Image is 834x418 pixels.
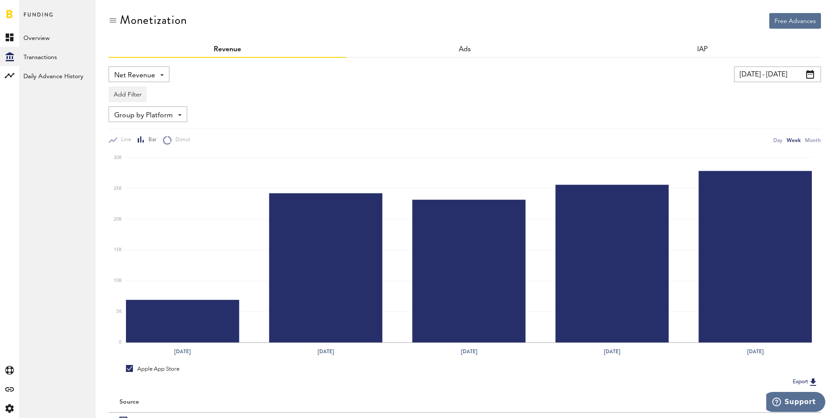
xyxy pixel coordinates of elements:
[119,398,139,406] div: Source
[805,136,821,145] div: Month
[604,348,620,355] text: [DATE]
[114,217,122,222] text: 20K
[114,156,122,160] text: 30K
[119,340,122,345] text: 0
[23,10,54,28] span: Funding
[459,46,471,53] span: Ads
[114,108,173,123] span: Group by Platform
[174,348,191,355] text: [DATE]
[19,28,96,47] a: Overview
[126,365,179,373] div: Apple App Store
[114,68,155,83] span: Net Revenue
[114,248,122,252] text: 15K
[19,66,96,85] a: Daily Advance History
[214,46,241,53] a: Revenue
[697,46,708,53] a: IAP
[318,348,334,355] text: [DATE]
[120,13,187,27] div: Monetization
[808,377,818,387] img: Export
[114,279,122,283] text: 10K
[773,136,782,145] div: Day
[117,136,131,144] span: Line
[766,392,825,414] iframe: Opens a widget where you can find more information
[787,136,801,145] div: Week
[145,136,156,144] span: Bar
[114,186,122,191] text: 25K
[790,376,821,388] button: Export
[116,309,122,314] text: 5K
[19,47,96,66] a: Transactions
[769,13,821,29] button: Free Advances
[476,398,810,406] div: Period total
[747,348,764,355] text: [DATE]
[172,136,190,144] span: Donut
[109,86,147,102] button: Add Filter
[461,348,477,355] text: [DATE]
